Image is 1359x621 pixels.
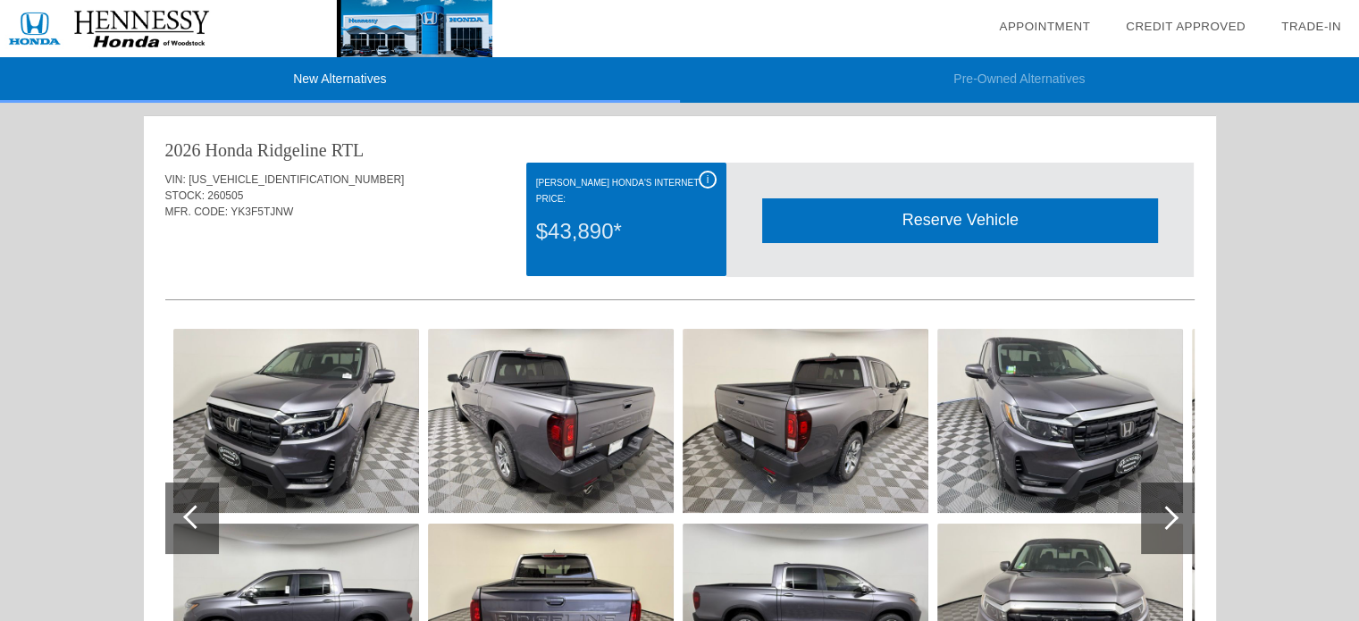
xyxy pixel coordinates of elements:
div: RTL [331,138,365,163]
img: 8810eded-efac-4267-837f-4f3d881e7e92.jpeg [173,329,419,513]
div: i [699,171,717,189]
a: Credit Approved [1126,20,1246,33]
img: a29e6d64-9c26-4a74-90f6-ced68fe83341.jpeg [683,329,928,513]
span: 260505 [207,189,243,202]
a: Trade-In [1281,20,1341,33]
span: YK3F5TJNW [231,206,293,218]
div: 2026 Honda Ridgeline [165,138,327,163]
span: VIN: [165,173,186,186]
span: STOCK: [165,189,205,202]
span: [US_VEHICLE_IDENTIFICATION_NUMBER] [189,173,404,186]
img: b0fe3584-f296-4552-8750-295d48965a90.jpeg [428,329,674,513]
font: [PERSON_NAME] Honda's Internet Price: [536,178,699,204]
div: $43,890* [536,208,717,255]
div: Quoted on [DATE] 12:11:23 PM [165,247,1195,275]
span: MFR. CODE: [165,206,229,218]
img: efcf971e-e7f7-4e13-9540-80c2605d2f83.jpeg [937,329,1183,513]
a: Appointment [999,20,1090,33]
div: Reserve Vehicle [762,198,1158,242]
